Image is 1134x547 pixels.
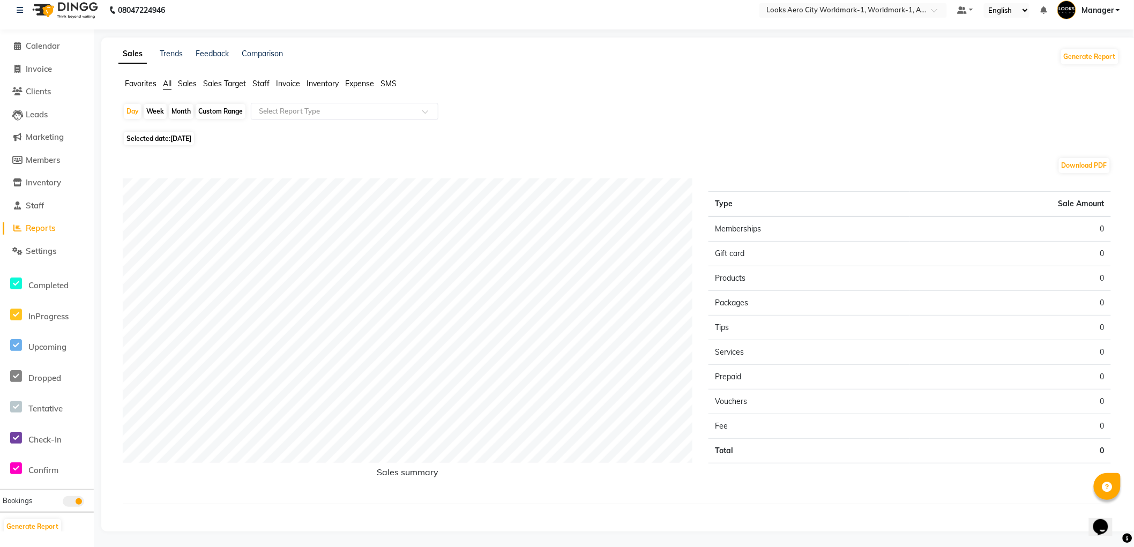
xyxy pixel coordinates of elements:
a: Trends [160,49,183,58]
span: Staff [26,200,44,211]
span: Sales [178,79,197,88]
span: Confirm [28,465,58,475]
button: Generate Report [4,519,61,534]
td: Fee [708,414,909,439]
span: Reports [26,223,55,233]
a: Staff [3,200,91,212]
span: All [163,79,171,88]
button: Download PDF [1059,158,1110,173]
span: Sales Target [203,79,246,88]
td: 0 [910,389,1111,414]
td: 0 [910,439,1111,463]
span: SMS [381,79,397,88]
span: Favorites [125,79,156,88]
span: Bookings [3,496,32,505]
td: Vouchers [708,389,909,414]
a: Clients [3,86,91,98]
div: Week [144,104,167,119]
span: Tentative [28,403,63,414]
span: Check-In [28,434,62,445]
span: Inventory [26,177,61,188]
span: Members [26,155,60,165]
span: Leads [26,109,48,119]
img: Manager [1057,1,1076,19]
a: Feedback [196,49,229,58]
td: 0 [910,340,1111,365]
td: 0 [910,266,1111,291]
span: [DATE] [170,134,191,143]
td: Memberships [708,216,909,242]
a: Leads [3,109,91,121]
iframe: chat widget [1089,504,1123,536]
a: Comparison [242,49,283,58]
span: Inventory [307,79,339,88]
a: Calendar [3,40,91,53]
td: Gift card [708,242,909,266]
span: Calendar [26,41,60,51]
th: Sale Amount [910,192,1111,217]
button: Generate Report [1061,49,1118,64]
td: 0 [910,365,1111,389]
span: Expense [345,79,374,88]
td: 0 [910,291,1111,316]
a: Settings [3,245,91,258]
a: Inventory [3,177,91,189]
a: Reports [3,222,91,235]
div: Month [169,104,193,119]
td: 0 [910,216,1111,242]
a: Sales [118,44,147,64]
span: Selected date: [124,132,194,145]
th: Type [708,192,909,217]
div: Custom Range [196,104,245,119]
span: Staff [252,79,270,88]
span: Manager [1081,5,1114,16]
span: Clients [26,86,51,96]
td: Tips [708,316,909,340]
td: Total [708,439,909,463]
td: 0 [910,414,1111,439]
td: Products [708,266,909,291]
span: Settings [26,246,56,256]
span: Invoice [276,79,300,88]
span: Upcoming [28,342,66,352]
td: 0 [910,242,1111,266]
a: Invoice [3,63,91,76]
span: InProgress [28,311,69,321]
td: 0 [910,316,1111,340]
span: Dropped [28,373,61,383]
h6: Sales summary [123,467,692,482]
a: Members [3,154,91,167]
td: Prepaid [708,365,909,389]
td: Packages [708,291,909,316]
div: Day [124,104,141,119]
a: Marketing [3,131,91,144]
td: Services [708,340,909,365]
span: Invoice [26,64,52,74]
span: Completed [28,280,69,290]
span: Marketing [26,132,64,142]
